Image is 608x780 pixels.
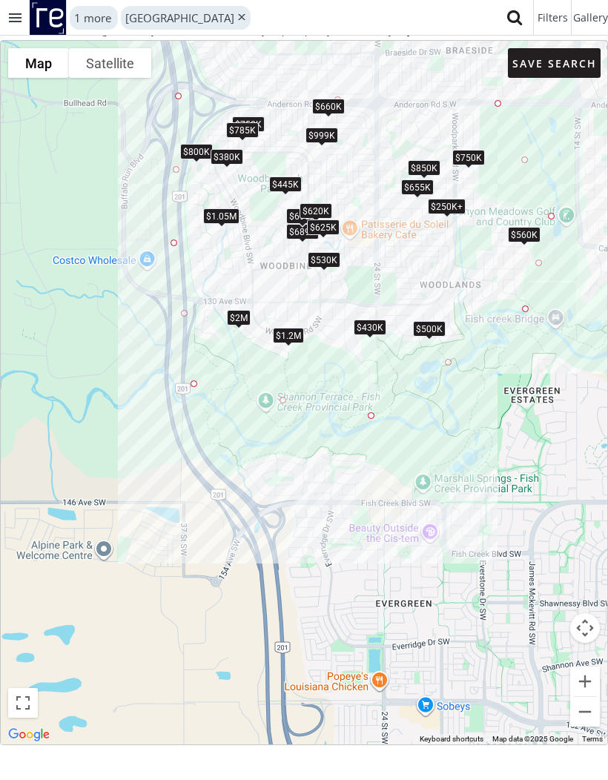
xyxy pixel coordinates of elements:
div: $999K [305,128,338,143]
a: Terms [582,735,603,743]
div: $1.2M [273,328,304,343]
div: $625K [307,219,340,235]
div: $689K [286,224,319,239]
div: $750K [452,149,485,165]
button: Zoom in [570,667,600,696]
div: $750K [232,116,265,131]
div: $620K [300,203,332,219]
div: $380K [211,148,243,164]
button: Map camera controls [570,613,600,643]
div: $1.05M [203,208,239,224]
span: Gallery [573,10,608,25]
div: $250K+ [428,199,466,214]
div: $2M [227,310,251,325]
button: Show satellite imagery [69,48,151,78]
div: $655K [401,179,434,195]
div: $530K [308,252,340,268]
div: 1 more [70,6,118,30]
button: Zoom out [570,697,600,727]
div: $785K [226,122,259,137]
div: $800K [180,144,213,159]
button: Toggle fullscreen view [8,688,38,718]
div: $445K [269,176,302,192]
div: $690K [286,208,319,224]
button: Keyboard shortcuts [420,734,483,744]
div: $500K [413,321,446,337]
img: Google [4,725,53,744]
div: $430K [354,319,386,334]
div: $850K [408,160,440,176]
span: Filters [538,10,568,25]
a: Open this area in Google Maps (opens a new window) [4,725,53,744]
div: $660K [312,99,345,114]
span: Map data ©2025 Google [492,735,573,743]
div: [GEOGRAPHIC_DATA] [121,6,251,30]
div: $560K [508,226,541,242]
button: Save Search [508,48,601,78]
button: Show street map [8,48,69,78]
